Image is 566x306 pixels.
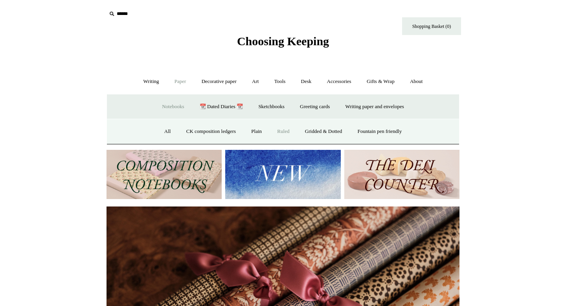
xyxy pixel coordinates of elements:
a: Ruled [270,121,296,142]
a: Fountain pen friendly [351,121,409,142]
a: Tools [267,71,293,92]
a: Desk [294,71,319,92]
a: Shopping Basket (0) [402,17,461,35]
a: Decorative paper [195,71,244,92]
a: Sketchbooks [251,96,291,117]
a: Gifts & Wrap [360,71,402,92]
a: Accessories [320,71,358,92]
a: CK composition ledgers [179,121,243,142]
a: About [403,71,430,92]
span: Choosing Keeping [237,35,329,48]
a: Paper [167,71,193,92]
a: Greeting cards [293,96,337,117]
img: New.jpg__PID:f73bdf93-380a-4a35-bcfe-7823039498e1 [225,150,340,199]
img: 202302 Composition ledgers.jpg__PID:69722ee6-fa44-49dd-a067-31375e5d54ec [107,150,222,199]
a: Gridded & Dotted [298,121,349,142]
a: 📆 Dated Diaries 📆 [193,96,250,117]
a: All [157,121,178,142]
a: Choosing Keeping [237,41,329,46]
a: Art [245,71,266,92]
a: Writing [136,71,166,92]
a: Plain [244,121,269,142]
img: The Deli Counter [344,150,459,199]
a: Writing paper and envelopes [338,96,411,117]
a: Notebooks [155,96,191,117]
